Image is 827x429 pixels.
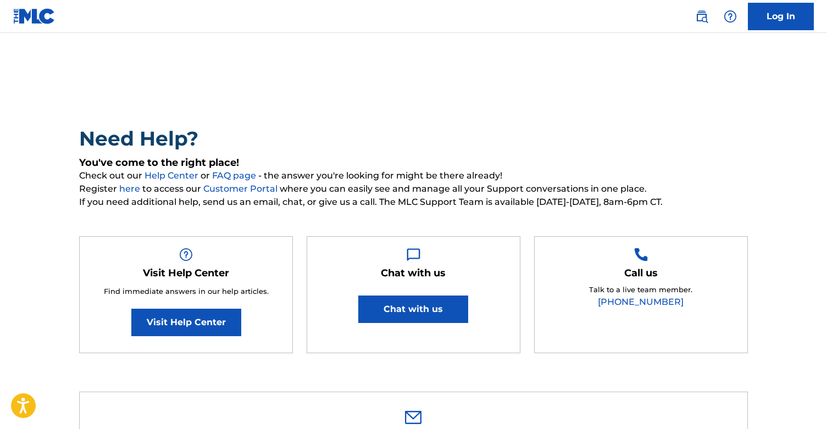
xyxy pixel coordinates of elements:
[407,248,420,261] img: Help Box Image
[381,267,446,280] h5: Chat with us
[79,196,748,209] span: If you need additional help, send us an email, chat, or give us a call. The MLC Support Team is a...
[589,285,692,296] p: Talk to a live team member.
[131,309,241,336] a: Visit Help Center
[79,157,748,169] h5: You've come to the right place!
[719,5,741,27] div: Help
[358,296,468,323] button: Chat with us
[598,297,684,307] a: [PHONE_NUMBER]
[79,169,748,182] span: Check out our or - the answer you're looking for might be there already!
[79,126,748,151] h2: Need Help?
[634,248,648,261] img: Help Box Image
[119,183,142,194] a: here
[179,248,193,261] img: Help Box Image
[691,5,713,27] a: Public Search
[212,170,258,181] a: FAQ page
[104,287,269,296] span: Find immediate answers in our help articles.
[203,183,280,194] a: Customer Portal
[748,3,814,30] a: Log In
[624,267,658,280] h5: Call us
[724,10,737,23] img: help
[405,411,421,424] img: 0ff00501b51b535a1dc6.svg
[145,170,201,181] a: Help Center
[772,376,827,429] iframe: Chat Widget
[79,182,748,196] span: Register to access our where you can easily see and manage all your Support conversations in one ...
[143,267,229,280] h5: Visit Help Center
[13,8,55,24] img: MLC Logo
[695,10,708,23] img: search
